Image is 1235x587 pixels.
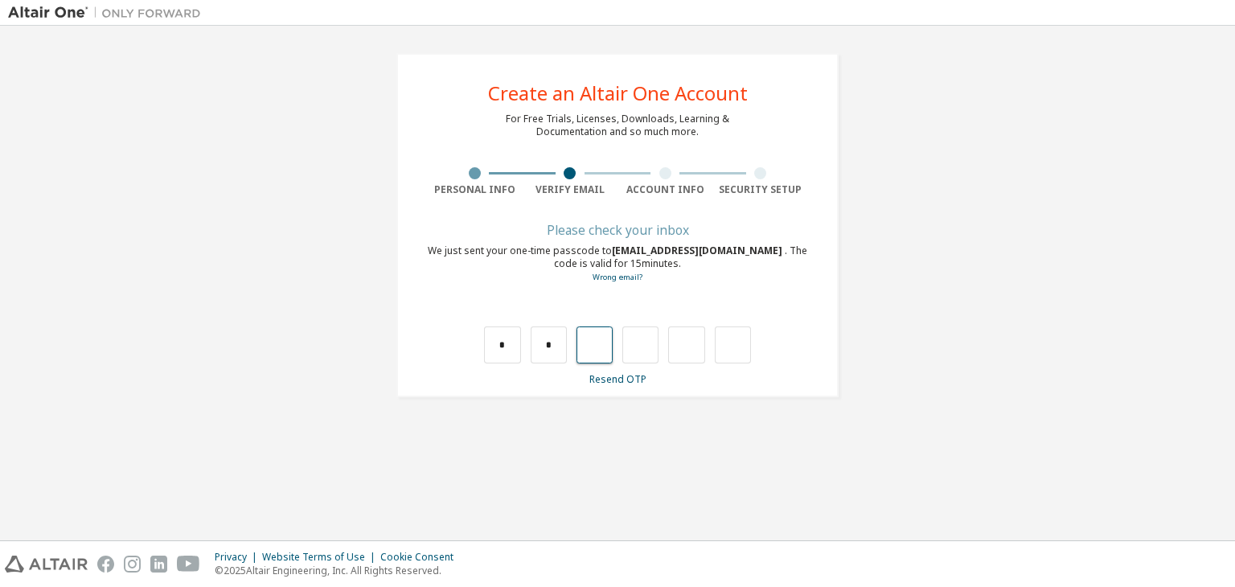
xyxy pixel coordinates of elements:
div: Cookie Consent [380,551,463,564]
p: © 2025 Altair Engineering, Inc. All Rights Reserved. [215,564,463,577]
img: facebook.svg [97,556,114,573]
a: Go back to the registration form [593,272,642,282]
div: Verify Email [523,183,618,196]
div: Privacy [215,551,262,564]
div: Website Terms of Use [262,551,380,564]
div: Personal Info [427,183,523,196]
img: instagram.svg [124,556,141,573]
img: youtube.svg [177,556,200,573]
div: Create an Altair One Account [488,84,748,103]
div: Account Info [617,183,713,196]
img: linkedin.svg [150,556,167,573]
img: altair_logo.svg [5,556,88,573]
img: Altair One [8,5,209,21]
div: Please check your inbox [427,225,808,235]
div: For Free Trials, Licenses, Downloads, Learning & Documentation and so much more. [506,113,729,138]
a: Resend OTP [589,372,646,386]
div: We just sent your one-time passcode to . The code is valid for 15 minutes. [427,244,808,284]
div: Security Setup [713,183,809,196]
span: [EMAIL_ADDRESS][DOMAIN_NAME] [612,244,785,257]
